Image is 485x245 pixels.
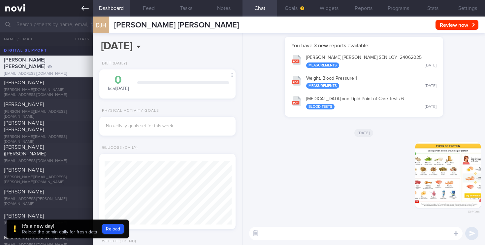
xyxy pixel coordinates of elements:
p: You have available: [291,42,436,49]
button: Chats [66,32,93,46]
div: Diet (Daily) [99,61,127,66]
div: [PERSON_NAME][EMAIL_ADDRESS][PERSON_NAME][DOMAIN_NAME] [4,175,89,185]
div: [EMAIL_ADDRESS][DOMAIN_NAME] [4,71,89,76]
div: Blood Tests [306,104,335,109]
span: [PERSON_NAME] [PERSON_NAME] [114,21,239,29]
div: kcal [DATE] [106,74,131,92]
div: Glucose (Daily) [99,145,138,150]
span: [PERSON_NAME] [4,189,44,194]
span: [PERSON_NAME] ([PERSON_NAME]) [4,144,47,156]
div: 0 [106,74,131,86]
strong: 3 new reports [312,43,348,48]
span: [PERSON_NAME] [4,80,44,85]
div: [PERSON_NAME][EMAIL_ADDRESS][DOMAIN_NAME] [4,109,89,119]
div: [PERSON_NAME][EMAIL_ADDRESS][DOMAIN_NAME] [4,135,89,144]
button: Reload [102,224,124,234]
div: DJH [91,13,111,38]
button: Review now [436,20,478,30]
div: [DATE] [425,84,436,89]
div: It's a new day! [22,223,97,229]
span: [PERSON_NAME] [4,213,44,219]
img: Photo by Sue-Anne [415,142,481,208]
span: Misalucha [PERSON_NAME] [4,235,68,240]
div: [DATE] [425,104,436,109]
div: Physical Activity Goals [99,108,159,113]
div: [PERSON_NAME][DOMAIN_NAME][EMAIL_ADDRESS][DOMAIN_NAME] [4,88,89,98]
button: [MEDICAL_DATA] and Lipid Point of Care Tests 6 Blood Tests [DATE] [288,92,440,113]
span: [PERSON_NAME] [PERSON_NAME] [4,120,44,132]
div: [DATE] [425,63,436,68]
div: Measurements [306,62,339,68]
div: Weight, Blood Pressure 1 [306,76,436,89]
div: [EMAIL_ADDRESS][DOMAIN_NAME] [4,221,89,226]
div: [EMAIL_ADDRESS][DOMAIN_NAME] [4,159,89,164]
span: Reload the admin daily for fresh data [22,230,97,234]
span: [PERSON_NAME] [4,167,44,173]
div: Measurements [306,83,339,89]
button: [PERSON_NAME] [PERSON_NAME] SEN LOY_24062025 Measurements [DATE] [288,51,440,71]
span: [PERSON_NAME] [PERSON_NAME] [4,57,45,69]
div: [PERSON_NAME] [PERSON_NAME] SEN LOY_ 24062025 [306,55,436,68]
span: 10:50am [468,208,480,214]
button: Weight, Blood Pressure 1 Measurements [DATE] [288,71,440,92]
div: [MEDICAL_DATA] and Lipid Point of Care Tests 6 [306,96,436,109]
span: [PERSON_NAME] [4,102,44,107]
div: [EMAIL_ADDRESS][PERSON_NAME][DOMAIN_NAME] [4,197,89,207]
span: [DATE] [354,129,373,137]
div: No activity goals set for this week [106,123,229,129]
